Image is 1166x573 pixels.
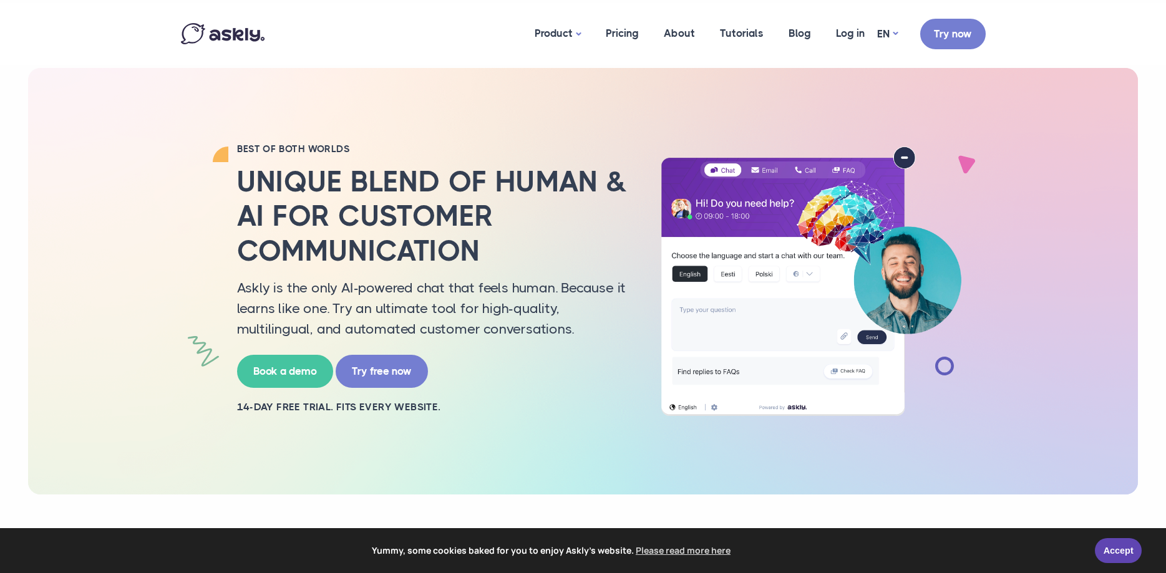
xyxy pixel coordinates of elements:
[634,541,732,560] a: learn more about cookies
[823,3,877,64] a: Log in
[651,3,707,64] a: About
[920,19,986,49] a: Try now
[593,3,651,64] a: Pricing
[707,3,776,64] a: Tutorials
[776,3,823,64] a: Blog
[877,25,898,43] a: EN
[237,165,630,268] h2: Unique blend of human & AI for customer communication
[1095,538,1142,563] a: Accept
[649,147,973,416] img: AI multilingual chat
[522,3,593,65] a: Product
[237,143,630,155] h2: BEST OF BOTH WORLDS
[237,277,630,339] p: Askly is the only AI-powered chat that feels human. Because it learns like one. Try an ultimate t...
[181,23,265,44] img: Askly
[237,400,630,414] h2: 14-day free trial. Fits every website.
[18,541,1086,560] span: Yummy, some cookies baked for you to enjoy Askly's website.
[336,355,428,388] a: Try free now
[237,355,333,388] a: Book a demo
